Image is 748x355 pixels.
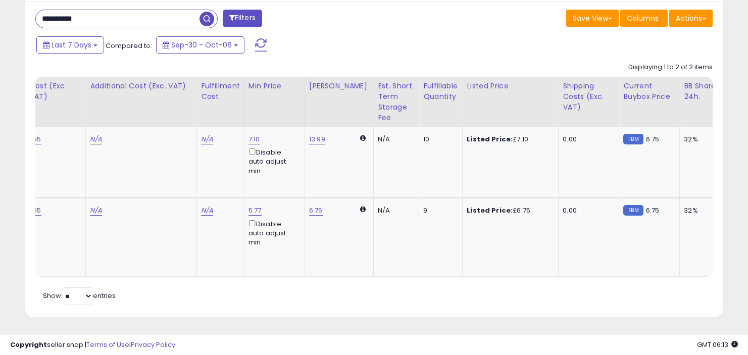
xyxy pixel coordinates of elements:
[309,81,369,91] div: [PERSON_NAME]
[467,206,551,215] div: £6.75
[43,291,116,300] span: Show: entries
[623,205,643,216] small: FBM
[156,36,244,54] button: Sep-30 - Oct-06
[378,135,411,144] div: N/A
[623,81,675,102] div: Current Buybox Price
[563,81,615,113] div: Shipping Costs (Exc. VAT)
[423,81,458,102] div: Fulfillable Quantity
[563,135,611,144] div: 0.00
[467,134,513,144] b: Listed Price:
[423,206,455,215] div: 9
[52,40,91,50] span: Last 7 Days
[697,340,738,349] span: 2025-10-14 06:13 GMT
[201,81,240,102] div: Fulfillment Cost
[29,134,41,144] a: 1.55
[248,206,262,216] a: 5.77
[684,135,717,144] div: 32%
[201,206,213,216] a: N/A
[646,206,660,215] span: 6.75
[86,340,129,349] a: Terms of Use
[467,206,513,215] b: Listed Price:
[36,36,104,54] button: Last 7 Days
[248,218,297,247] div: Disable auto adjust min
[563,206,611,215] div: 0.00
[684,206,717,215] div: 32%
[669,10,713,27] button: Actions
[10,340,47,349] strong: Copyright
[29,81,81,102] div: Cost (Exc. VAT)
[627,13,659,23] span: Columns
[467,135,551,144] div: £7.10
[378,81,415,123] div: Est. Short Term Storage Fee
[248,81,301,91] div: Min Price
[628,63,713,72] div: Displaying 1 to 2 of 2 items
[309,206,323,216] a: 6.75
[248,146,297,176] div: Disable auto adjust min
[106,41,152,50] span: Compared to:
[90,81,192,91] div: Additional Cost (Exc. VAT)
[131,340,175,349] a: Privacy Policy
[171,40,232,50] span: Sep-30 - Oct-06
[566,10,619,27] button: Save View
[223,10,262,27] button: Filters
[90,206,102,216] a: N/A
[201,134,213,144] a: N/A
[467,81,554,91] div: Listed Price
[309,134,325,144] a: 13.99
[90,134,102,144] a: N/A
[684,81,721,102] div: BB Share 24h.
[248,134,260,144] a: 7.10
[378,206,411,215] div: N/A
[623,134,643,144] small: FBM
[423,135,455,144] div: 10
[620,10,668,27] button: Columns
[29,206,41,216] a: 1.55
[646,134,660,144] span: 6.75
[10,340,175,350] div: seller snap | |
